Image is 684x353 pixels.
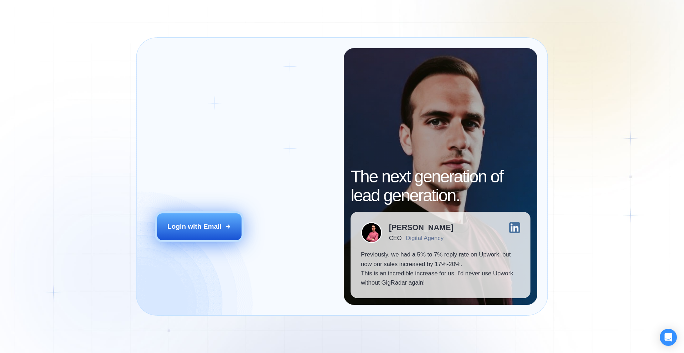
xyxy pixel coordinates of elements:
[406,235,444,242] div: Digital Agency
[351,167,530,205] h2: The next generation of lead generation.
[660,329,677,346] div: Open Intercom Messenger
[167,222,222,231] div: Login with Email
[361,250,520,288] p: Previously, we had a 5% to 7% reply rate on Upwork, but now our sales increased by 17%-20%. This ...
[389,224,454,232] div: [PERSON_NAME]
[157,213,242,240] button: Login with Email
[389,235,401,242] div: CEO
